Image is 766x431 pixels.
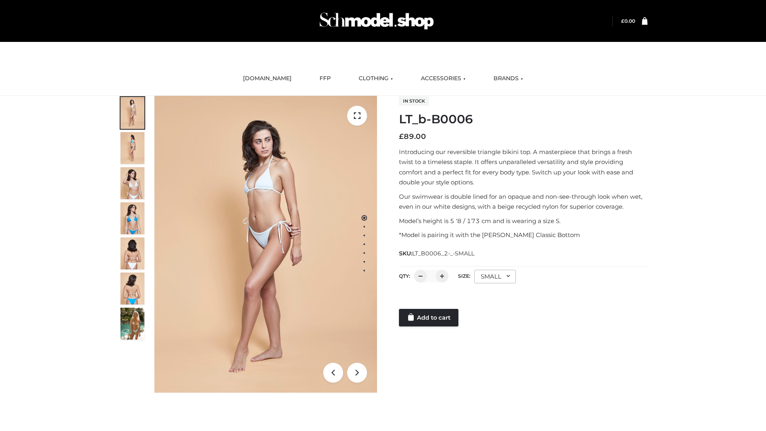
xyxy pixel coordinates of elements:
[120,237,144,269] img: ArielClassicBikiniTop_CloudNine_AzureSky_OW114ECO_7-scaled.jpg
[621,18,635,24] bdi: 0.00
[474,270,516,283] div: SMALL
[120,308,144,340] img: Arieltop_CloudNine_AzureSky2.jpg
[412,250,474,257] span: LT_B0006_2-_-SMALL
[120,202,144,234] img: ArielClassicBikiniTop_CloudNine_AzureSky_OW114ECO_4-scaled.jpg
[399,112,648,127] h1: LT_b-B0006
[399,192,648,212] p: Our swimwear is double lined for an opaque and non-see-through look when wet, even in our white d...
[120,97,144,129] img: ArielClassicBikiniTop_CloudNine_AzureSky_OW114ECO_1-scaled.jpg
[399,96,429,106] span: In stock
[621,18,635,24] a: £0.00
[120,167,144,199] img: ArielClassicBikiniTop_CloudNine_AzureSky_OW114ECO_3-scaled.jpg
[314,70,337,87] a: FFP
[399,132,404,141] span: £
[621,18,624,24] span: £
[353,70,399,87] a: CLOTHING
[317,5,436,37] img: Schmodel Admin 964
[458,273,470,279] label: Size:
[399,230,648,240] p: *Model is pairing it with the [PERSON_NAME] Classic Bottom
[415,70,472,87] a: ACCESSORIES
[237,70,298,87] a: [DOMAIN_NAME]
[399,249,475,258] span: SKU:
[399,309,458,326] a: Add to cart
[154,96,377,393] img: ArielClassicBikiniTop_CloudNine_AzureSky_OW114ECO_1
[399,216,648,226] p: Model’s height is 5 ‘8 / 173 cm and is wearing a size S.
[399,147,648,188] p: Introducing our reversible triangle bikini top. A masterpiece that brings a fresh twist to a time...
[120,273,144,304] img: ArielClassicBikiniTop_CloudNine_AzureSky_OW114ECO_8-scaled.jpg
[399,273,410,279] label: QTY:
[399,132,426,141] bdi: 89.00
[120,132,144,164] img: ArielClassicBikiniTop_CloudNine_AzureSky_OW114ECO_2-scaled.jpg
[488,70,529,87] a: BRANDS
